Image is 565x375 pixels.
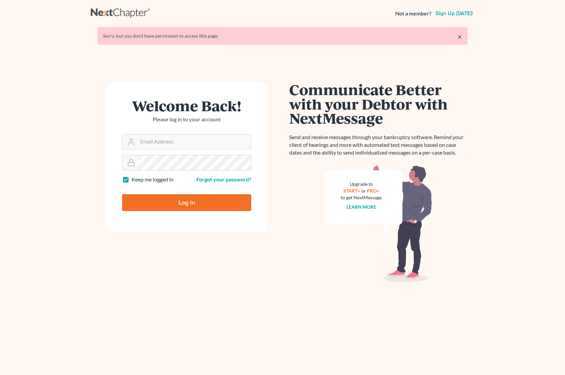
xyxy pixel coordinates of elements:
div: Upgrade to [341,181,382,187]
a: Learn more [347,204,377,210]
a: Forgot your password? [196,176,251,182]
div: Sorry, but you don't have permission to access this page [103,33,462,39]
a: START+ [344,188,361,194]
strong: Not a member? [395,10,431,17]
a: Sign up [DATE]! [434,11,474,16]
span: or [362,188,366,194]
h1: Welcome Back! [122,98,251,113]
p: Please log in to your account [122,116,251,123]
input: Email Address [138,134,251,149]
p: Send and receive messages through your bankruptcy software. Remind your client of hearings and mo... [289,133,467,157]
label: Keep me logged in [131,176,174,183]
img: nextmessage_bg-59042aed3d76b12b5cd301f8e5b87938c9018125f34e5fa2b7a6b67550977c72.svg [325,165,432,282]
div: to get NextMessage. [341,194,382,201]
input: Log In [122,194,251,211]
h1: Communicate Better with your Debtor with NextMessage [289,82,467,125]
a: × [457,33,462,41]
a: PRO+ [367,188,380,194]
